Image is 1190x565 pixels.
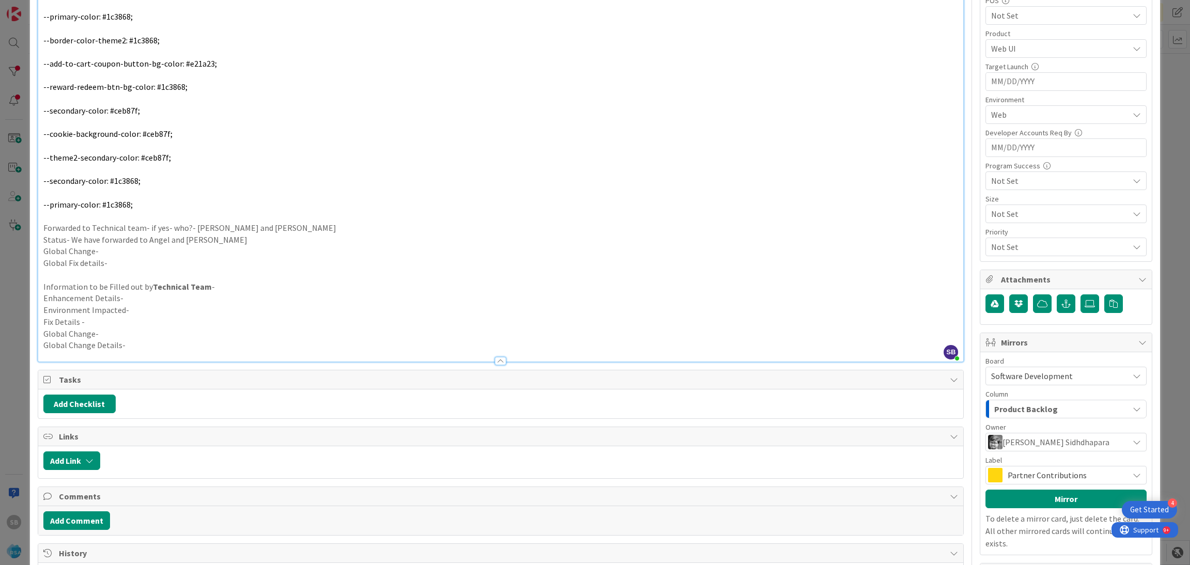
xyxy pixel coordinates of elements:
span: Mirrors [1001,336,1133,349]
button: Product Backlog [985,400,1147,418]
span: Software Development [991,371,1073,381]
p: Enhancement Details- [43,292,959,304]
span: Owner [985,423,1006,431]
span: --cookie-background-color: #ceb87f; [43,129,173,139]
p: Forwarded to Technical team- if yes- who?- [PERSON_NAME] and [PERSON_NAME] [43,222,959,234]
span: --theme2-secondary-color: #ceb87f; [43,152,171,163]
div: 9+ [52,4,57,12]
span: [PERSON_NAME] Sidhdhapara [1003,436,1109,448]
div: Developer Accounts Req By [985,129,1147,136]
div: Program Success [985,162,1147,169]
span: Support [22,2,47,14]
span: Not Set [991,207,1123,221]
p: Environment Impacted- [43,304,959,316]
div: Get Started [1130,505,1169,515]
input: MM/DD/YYYY [991,73,1141,90]
p: Global Change- [43,328,959,340]
div: Priority [985,228,1147,236]
p: Global Change Details- [43,339,959,351]
span: Not Set [991,240,1123,254]
span: --border-color-theme2: #1c3868; [43,35,160,45]
div: Size [985,195,1147,202]
p: Fix Details - [43,316,959,328]
div: Target Launch [985,63,1147,70]
strong: Technical Team [153,281,212,292]
div: Environment [985,96,1147,103]
span: --primary-color: #1c3868; [43,199,133,210]
span: Tasks [59,373,945,386]
p: Global Fix details- [43,257,959,269]
span: --secondary-color: #1c3868; [43,176,140,186]
span: History [59,547,945,559]
span: Board [985,357,1004,365]
span: --add-to-cart-coupon-button-bg-color: #e21a23; [43,58,217,69]
p: Global Change- [43,245,959,257]
span: Attachments [1001,273,1133,286]
button: Add Link [43,451,100,470]
span: --primary-color: #1c3868; [43,11,133,22]
span: Partner Contributions [1008,468,1123,482]
button: Add Comment [43,511,110,530]
button: Add Checklist [43,395,116,413]
span: --reward-redeem-btn-bg-color: #1c3868; [43,82,187,92]
span: Label [985,457,1002,464]
span: Web [991,108,1129,121]
p: Information to be Filled out by - [43,281,959,293]
div: Open Get Started checklist, remaining modules: 4 [1122,501,1177,519]
p: To delete a mirror card, just delete the card. All other mirrored cards will continue to exists. [985,512,1147,550]
span: Comments [59,490,945,503]
span: Not Set [991,175,1129,187]
span: Not Set [991,9,1129,22]
span: --secondary-color: #ceb87f; [43,105,140,116]
span: Links [59,430,945,443]
span: Product Backlog [994,402,1058,416]
button: Mirror [985,490,1147,508]
div: 4 [1168,498,1177,508]
span: SB [944,345,958,359]
span: Web UI [991,42,1129,55]
div: Product [985,30,1147,37]
span: Column [985,390,1008,398]
p: Status- We have forwarded to Angel and [PERSON_NAME] [43,234,959,246]
img: KS [988,435,1003,449]
input: MM/DD/YYYY [991,139,1141,156]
